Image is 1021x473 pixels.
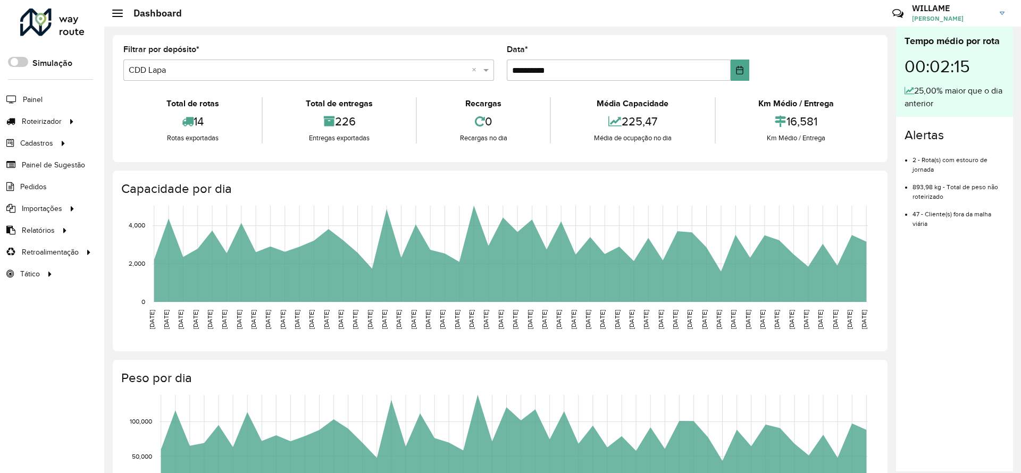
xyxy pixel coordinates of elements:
text: [DATE] [715,310,722,329]
div: Recargas no dia [420,133,547,143]
div: Média Capacidade [554,97,712,110]
text: [DATE] [730,310,737,329]
text: [DATE] [395,310,402,329]
text: [DATE] [614,310,621,329]
text: [DATE] [584,310,591,329]
text: [DATE] [236,310,242,329]
text: [DATE] [352,310,358,329]
button: Choose Date [731,60,749,81]
text: [DATE] [701,310,708,329]
li: 2 - Rota(s) com estouro de jornada [913,147,1005,174]
text: [DATE] [308,310,315,329]
li: 893,98 kg - Total de peso não roteirizado [913,174,1005,201]
li: 47 - Cliente(s) fora da malha viária [913,201,1005,229]
text: [DATE] [570,310,577,329]
div: 16,581 [718,110,874,133]
span: Pedidos [20,181,47,192]
text: 100,000 [130,418,152,425]
div: Média de ocupação no dia [554,133,712,143]
text: [DATE] [468,310,475,329]
text: [DATE] [264,310,271,329]
div: 0 [420,110,547,133]
text: [DATE] [599,310,606,329]
text: [DATE] [177,310,184,329]
div: Tempo médio por rota [905,34,1005,48]
h4: Alertas [905,128,1005,143]
text: [DATE] [846,310,853,329]
text: [DATE] [381,310,388,329]
div: 14 [126,110,259,133]
text: [DATE] [541,310,548,329]
div: Total de entregas [265,97,413,110]
h4: Peso por dia [121,370,877,386]
text: 50,000 [132,453,152,460]
div: 225,47 [554,110,712,133]
span: Retroalimentação [22,247,79,258]
text: [DATE] [788,310,795,329]
span: [PERSON_NAME] [912,14,992,23]
label: Data [507,43,528,56]
a: Contato Rápido [886,2,909,25]
span: Relatórios [22,225,55,236]
text: [DATE] [512,310,518,329]
text: [DATE] [424,310,431,329]
text: [DATE] [759,310,766,329]
div: Total de rotas [126,97,259,110]
text: [DATE] [163,310,170,329]
text: [DATE] [410,310,417,329]
div: Km Médio / Entrega [718,133,874,143]
text: [DATE] [555,310,562,329]
text: [DATE] [482,310,489,329]
text: [DATE] [802,310,809,329]
text: [DATE] [206,310,213,329]
text: 2,000 [129,260,145,267]
div: Rotas exportadas [126,133,259,143]
text: [DATE] [686,310,693,329]
span: Painel de Sugestão [22,159,85,171]
label: Simulação [32,57,72,70]
label: Filtrar por depósito [123,43,199,56]
text: [DATE] [642,310,649,329]
text: [DATE] [250,310,257,329]
text: [DATE] [526,310,533,329]
text: [DATE] [657,310,664,329]
div: 00:02:15 [905,48,1005,85]
text: [DATE] [294,310,300,329]
text: [DATE] [192,310,199,329]
span: Cadastros [20,138,53,149]
text: [DATE] [439,310,446,329]
span: Roteirizador [22,116,62,127]
text: [DATE] [279,310,286,329]
text: [DATE] [497,310,504,329]
text: 4,000 [129,222,145,229]
text: [DATE] [817,310,824,329]
div: Km Médio / Entrega [718,97,874,110]
text: [DATE] [148,310,155,329]
text: 0 [141,298,145,305]
text: [DATE] [323,310,330,329]
text: [DATE] [454,310,461,329]
text: [DATE] [366,310,373,329]
h2: Dashboard [123,7,182,19]
text: [DATE] [628,310,635,329]
div: Recargas [420,97,547,110]
span: Clear all [472,64,481,77]
text: [DATE] [672,310,679,329]
text: [DATE] [773,310,780,329]
h4: Capacidade por dia [121,181,877,197]
h3: WILLAME [912,3,992,13]
div: 226 [265,110,413,133]
text: [DATE] [860,310,867,329]
div: Entregas exportadas [265,133,413,143]
div: 25,00% maior que o dia anterior [905,85,1005,110]
text: [DATE] [337,310,344,329]
span: Tático [20,268,40,280]
text: [DATE] [744,310,751,329]
span: Importações [22,203,62,214]
span: Painel [23,94,43,105]
text: [DATE] [832,310,839,329]
text: [DATE] [221,310,228,329]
